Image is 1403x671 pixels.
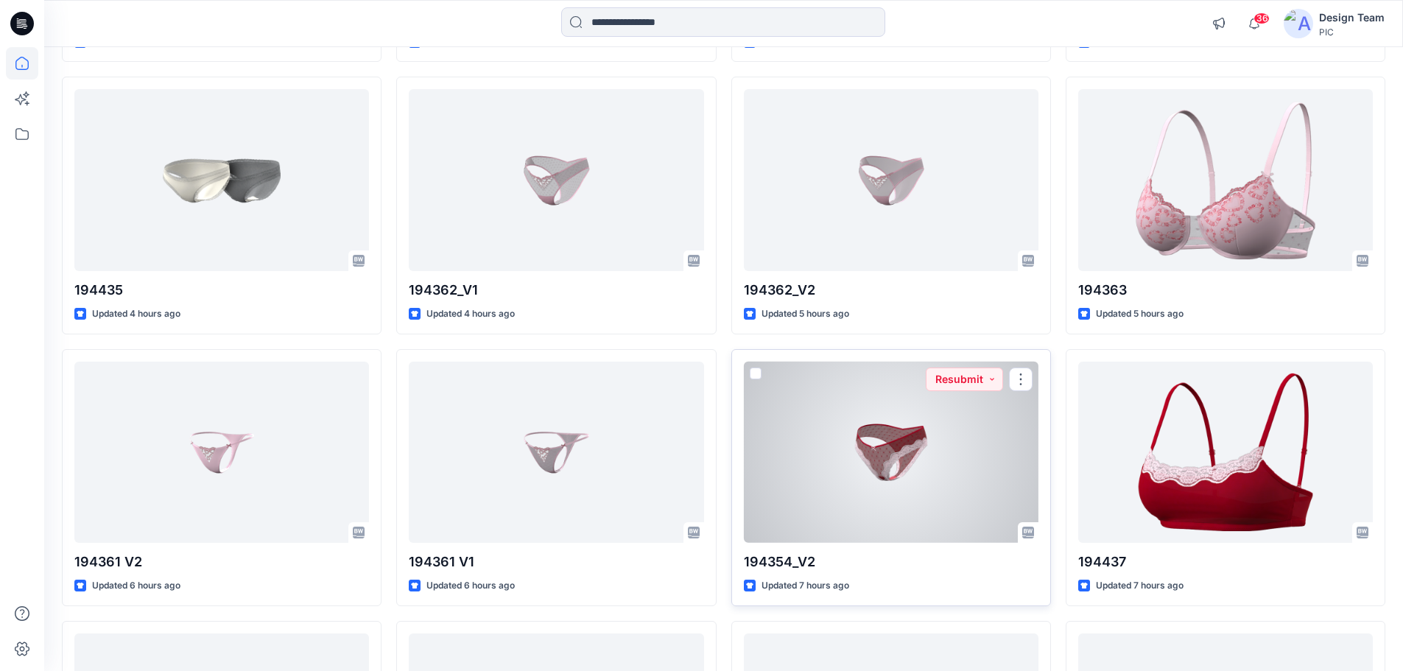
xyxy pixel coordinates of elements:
a: 194437 [1078,362,1373,544]
p: Updated 5 hours ago [1096,306,1184,322]
p: 194437 [1078,552,1373,572]
a: 194361 V1 [409,362,703,544]
a: 194363 [1078,89,1373,271]
p: Updated 7 hours ago [1096,578,1184,594]
p: Updated 4 hours ago [92,306,180,322]
p: 194354_V2 [744,552,1038,572]
a: 194354_V2 [744,362,1038,544]
p: Updated 7 hours ago [762,578,849,594]
p: 194361 V2 [74,552,369,572]
p: Updated 6 hours ago [426,578,515,594]
a: 194361 V2 [74,362,369,544]
p: 194363 [1078,280,1373,301]
p: 194362_V1 [409,280,703,301]
p: Updated 6 hours ago [92,578,180,594]
a: 194362_V1 [409,89,703,271]
span: 36 [1253,13,1270,24]
p: 194435 [74,280,369,301]
a: 194362_V2 [744,89,1038,271]
p: 194362_V2 [744,280,1038,301]
div: PIC [1319,27,1385,38]
p: Updated 4 hours ago [426,306,515,322]
img: avatar [1284,9,1313,38]
p: 194361 V1 [409,552,703,572]
p: Updated 5 hours ago [762,306,849,322]
a: 194435 [74,89,369,271]
div: Design Team [1319,9,1385,27]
